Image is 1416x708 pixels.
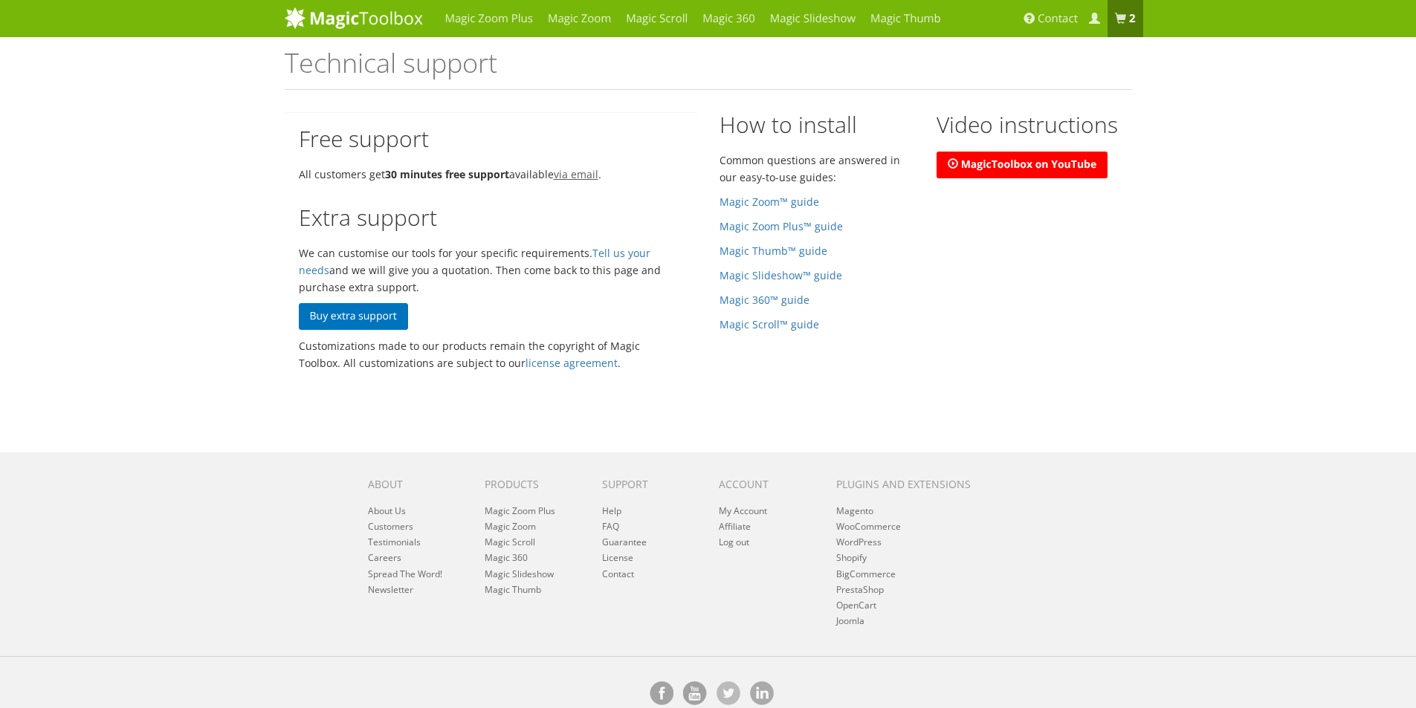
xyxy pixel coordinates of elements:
[485,568,554,580] a: Magic Slideshow
[720,112,915,137] h2: How to install
[526,356,618,370] a: license agreement
[485,536,535,548] a: Magic Scroll
[720,293,809,307] a: Magic 360™ guide
[368,551,401,564] a: Careers
[299,337,683,371] p: Customizations made to our products remain the copyright of Magic Toolbox. All customizations are...
[717,681,740,705] a: Magic Toolbox's Twitter account
[720,219,843,233] a: Magic Zoom Plus™ guide
[602,551,633,564] a: License
[1129,11,1136,26] b: 2
[368,504,406,517] a: About Us
[485,520,536,533] a: Magic Zoom
[836,568,896,580] a: BigCommerce
[836,551,867,564] a: Shopify
[299,303,408,330] a: Buy extra support
[368,568,442,580] a: Spread The Word!
[720,152,915,186] p: Common questions are answered in our easy-to-use guides:
[368,520,413,533] a: Customers
[368,583,413,596] a: Newsletter
[299,246,650,277] a: Tell us your needs
[719,520,751,533] a: Affiliate
[720,317,819,331] a: Magic Scroll™ guide
[720,244,827,258] a: Magic Thumb™ guide
[285,48,1132,90] h1: Technical support
[836,478,989,490] h6: Plugins and extensions
[937,112,1132,137] h2: Video instructions
[937,152,1108,178] a: MagicToolbox on YouTube
[720,268,842,282] a: Magic Slideshow™ guide
[485,478,579,490] h6: Products
[602,478,696,490] h6: Support
[750,681,774,705] a: Magic Toolbox on [DOMAIN_NAME]
[719,504,767,517] a: My Account
[719,478,813,490] h6: Account
[368,536,421,548] a: Testimonials
[836,520,901,533] a: WooCommerce
[554,167,598,181] a: via email
[836,583,884,596] a: PrestaShop
[720,195,819,209] a: Magic Zoom™ guide
[485,583,541,596] a: Magic Thumb
[650,681,673,705] a: Magic Toolbox on Facebook
[368,478,462,490] h6: About
[602,520,619,533] a: FAQ
[602,568,634,580] a: Contact
[485,504,555,517] a: Magic Zoom Plus
[719,536,749,548] a: Log out
[385,167,509,181] strong: 30 minutes free support
[602,536,647,548] a: Guarantee
[299,126,683,151] h2: Free support
[485,551,528,564] a: Magic 360
[602,504,621,517] a: Help
[836,536,882,548] a: WordPress
[961,157,1097,172] b: MagicToolbox on YouTube
[1038,11,1078,26] span: Contact
[299,166,683,183] p: All customers get available .
[836,614,864,627] a: Joomla
[299,244,683,296] p: We can customise our tools for your specific requirements. and we will give you a quotation. Then...
[285,7,423,29] img: MagicToolbox.com - Image tools for your website
[299,205,683,230] h2: Extra support
[836,504,873,517] a: Magento
[683,681,707,705] a: Magic Toolbox on [DOMAIN_NAME]
[836,599,876,611] a: OpenCart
